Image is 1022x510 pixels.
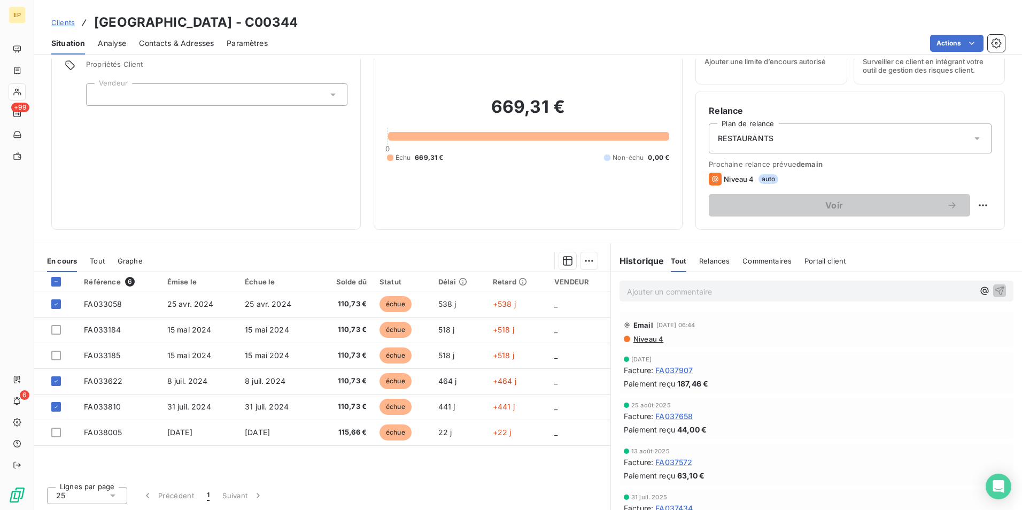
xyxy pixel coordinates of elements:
span: 25 avr. 2024 [245,299,291,308]
span: Paiement reçu [624,424,675,435]
span: Portail client [804,257,846,265]
span: Voir [722,201,947,210]
span: 464 j [438,376,457,385]
span: Paramètres [227,38,268,49]
span: +441 j [493,402,515,411]
span: Contacts & Adresses [139,38,214,49]
button: Voir [709,194,970,217]
div: Émise le [167,277,232,286]
span: _ [554,428,558,437]
span: [DATE] [167,428,192,437]
span: _ [554,402,558,411]
span: échue [380,296,412,312]
span: 31 juil. 2024 [167,402,211,411]
span: 518 j [438,325,455,334]
div: Référence [84,277,154,287]
span: FA033810 [84,402,121,411]
span: échue [380,399,412,415]
button: 1 [200,484,216,507]
span: Non-échu [613,153,644,163]
span: 15 mai 2024 [167,325,212,334]
span: En cours [47,257,77,265]
span: FA033184 [84,325,121,334]
span: 110,73 € [322,299,367,310]
span: 187,46 € [677,378,708,389]
span: 6 [20,390,29,400]
span: Tout [90,257,105,265]
span: 110,73 € [322,324,367,335]
button: Précédent [136,484,200,507]
span: 8 juil. 2024 [245,376,285,385]
div: Open Intercom Messenger [986,474,1011,499]
span: Graphe [118,257,143,265]
span: FA037907 [655,365,693,376]
span: Paiement reçu [624,378,675,389]
span: 15 mai 2024 [167,351,212,360]
span: 6 [125,277,135,287]
span: Niveau 4 [724,175,754,183]
span: échue [380,322,412,338]
span: 15 mai 2024 [245,351,289,360]
span: 15 mai 2024 [245,325,289,334]
span: 25 avr. 2024 [167,299,214,308]
div: EP [9,6,26,24]
span: auto [758,174,779,184]
span: demain [796,160,823,168]
div: Retard [493,277,541,286]
span: échue [380,373,412,389]
span: _ [554,376,558,385]
span: FA033622 [84,376,122,385]
div: VENDEUR [554,277,604,286]
div: Statut [380,277,425,286]
div: Délai [438,277,480,286]
span: FA037572 [655,457,692,468]
span: RESTAURANTS [718,133,773,144]
span: Analyse [98,38,126,49]
span: 110,73 € [322,401,367,412]
span: 110,73 € [322,376,367,387]
span: [DATE] 06:44 [656,322,695,328]
span: FA033058 [84,299,122,308]
span: Relances [699,257,730,265]
span: Email [633,321,653,329]
span: _ [554,351,558,360]
span: Situation [51,38,85,49]
span: Propriétés Client [86,60,347,75]
span: Niveau 4 [632,335,663,343]
span: 1 [207,490,210,501]
span: +99 [11,103,29,112]
span: 13 août 2025 [631,448,670,454]
img: Logo LeanPay [9,486,26,504]
h2: 669,31 € [387,96,670,128]
span: 0,00 € [648,153,669,163]
span: _ [554,299,558,308]
h6: Historique [611,254,664,267]
a: Clients [51,17,75,28]
div: Échue le [245,277,309,286]
span: Paiement reçu [624,470,675,481]
span: Échu [396,153,411,163]
span: FA037658 [655,411,693,422]
span: +464 j [493,376,516,385]
span: 110,73 € [322,350,367,361]
span: Tout [671,257,687,265]
span: Surveiller ce client en intégrant votre outil de gestion des risques client. [863,57,996,74]
span: [DATE] [631,356,652,362]
span: Ajouter une limite d’encours autorisé [704,57,826,66]
span: 31 juil. 2024 [245,402,289,411]
button: Suivant [216,484,270,507]
span: 25 août 2025 [631,402,671,408]
span: Clients [51,18,75,27]
span: +538 j [493,299,516,308]
span: [DATE] [245,428,270,437]
span: 63,10 € [677,470,704,481]
h6: Relance [709,104,992,117]
span: +518 j [493,351,514,360]
span: 518 j [438,351,455,360]
span: FA038005 [84,428,122,437]
span: FA033185 [84,351,120,360]
span: 669,31 € [415,153,443,163]
span: +22 j [493,428,512,437]
input: Ajouter une valeur [95,90,104,99]
span: Facture : [624,411,653,422]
